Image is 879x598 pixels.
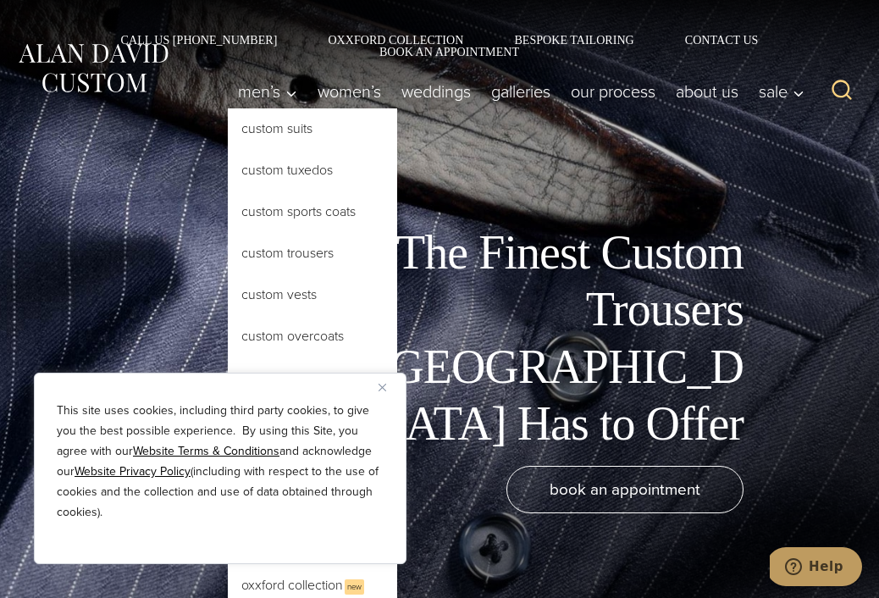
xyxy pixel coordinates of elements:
a: book an appointment [506,466,744,513]
span: book an appointment [550,477,700,501]
img: Close [379,384,386,391]
a: Book an Appointment [354,46,525,58]
a: Custom Tuxedos [228,150,397,191]
a: Custom Sports Coats [228,191,397,232]
nav: Primary Navigation [228,75,813,108]
a: Custom Raincoats [228,357,397,398]
p: This site uses cookies, including third party cookies, to give you the best possible experience. ... [57,401,384,523]
a: Call Us [PHONE_NUMBER] [96,34,303,46]
nav: Secondary Navigation [17,34,862,58]
button: Child menu of Men’s [228,75,307,108]
a: Website Privacy Policy [75,462,191,480]
button: View Search Form [821,71,862,112]
a: Galleries [481,75,561,108]
button: Sale sub menu toggle [749,75,813,108]
a: Contact Us [660,34,784,46]
a: Our Process [561,75,666,108]
a: Custom Overcoats [228,316,397,357]
img: Alan David Custom [17,40,169,97]
a: About Us [666,75,749,108]
a: Bespoke Tailoring [489,34,659,46]
span: New [345,579,364,595]
button: Close [379,377,399,397]
a: weddings [391,75,481,108]
a: Custom Suits [228,108,397,149]
a: Custom Vests [228,274,397,315]
a: Oxxford Collection [302,34,489,46]
a: Women’s [307,75,391,108]
a: Website Terms & Conditions [133,442,279,460]
a: Custom Trousers [228,233,397,274]
h1: The Finest Custom Trousers [GEOGRAPHIC_DATA] Has to Offer [362,224,744,452]
iframe: Opens a widget where you can chat to one of our agents [770,547,862,590]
